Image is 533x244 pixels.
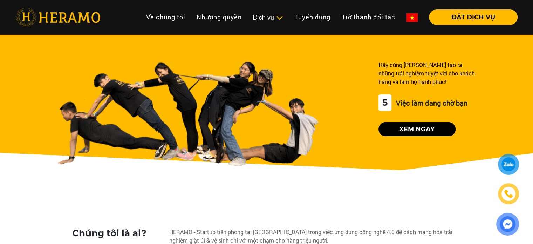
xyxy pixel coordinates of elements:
button: Xem ngay [378,122,456,136]
img: vn-flag.png [406,13,418,22]
img: banner [57,61,319,166]
a: phone-icon [499,184,518,203]
a: Nhượng quyền [191,9,247,25]
img: subToggleIcon [276,14,283,21]
img: heramo-logo.png [15,8,100,26]
a: Trở thành đối tác [336,9,401,25]
a: ĐẶT DỊCH VỤ [423,14,518,20]
button: ĐẶT DỊCH VỤ [429,9,518,25]
a: Tuyển dụng [289,9,336,25]
span: Việc làm đang chờ bạn [394,98,467,107]
div: Dịch vụ [253,13,283,22]
a: Về chúng tôi [141,9,191,25]
div: Hãy cùng [PERSON_NAME] tạo ra những trải nghiệm tuyệt vời cho khách hàng và làm họ hạnh phúc! [378,61,476,86]
img: phone-icon [504,190,513,198]
div: 5 [378,94,391,111]
h3: Chúng tôi là ai? [72,228,164,239]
